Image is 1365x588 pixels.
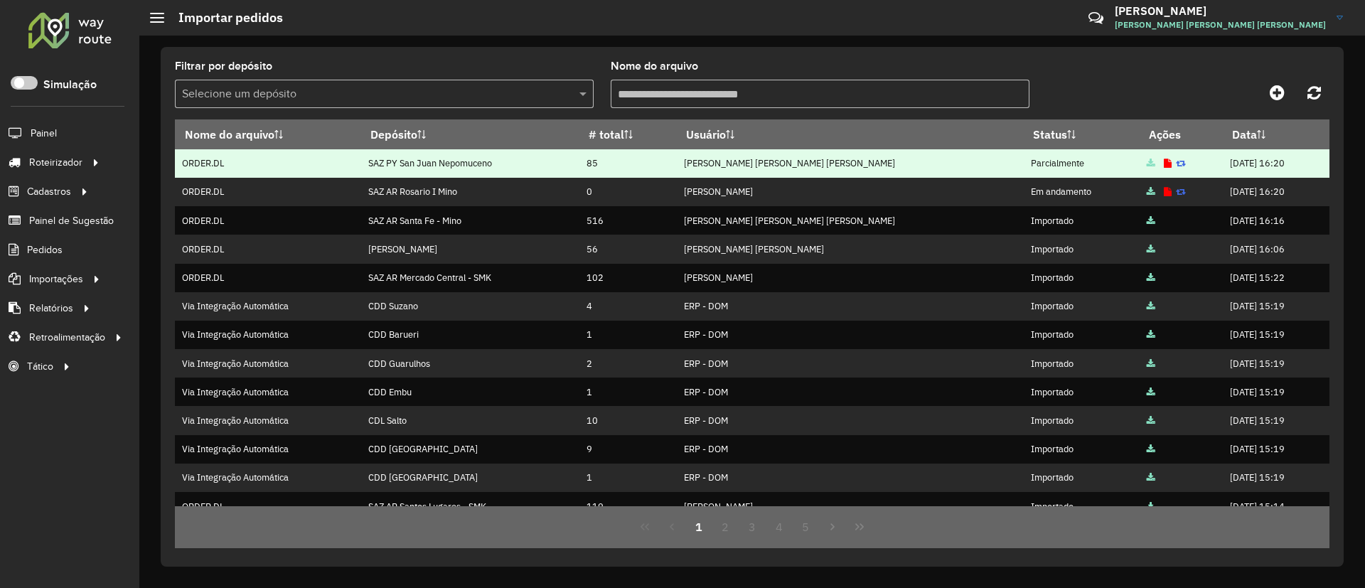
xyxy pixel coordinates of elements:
[677,235,1024,263] td: [PERSON_NAME] [PERSON_NAME]
[1024,235,1140,263] td: Importado
[579,149,677,178] td: 85
[1147,300,1155,312] a: Arquivo completo
[739,513,766,540] button: 3
[175,235,361,263] td: ORDER.DL
[819,513,846,540] button: Next Page
[175,178,361,206] td: ORDER.DL
[31,126,57,141] span: Painel
[175,349,361,378] td: Via Integração Automática
[1176,157,1186,169] a: Reimportar
[677,119,1024,149] th: Usuário
[361,435,579,464] td: CDD [GEOGRAPHIC_DATA]
[1024,149,1140,178] td: Parcialmente
[1222,119,1329,149] th: Data
[175,58,272,75] label: Filtrar por depósito
[27,184,71,199] span: Cadastros
[361,321,579,349] td: CDD Barueri
[1222,321,1329,349] td: [DATE] 15:19
[677,406,1024,434] td: ERP - DOM
[1222,235,1329,263] td: [DATE] 16:06
[29,272,83,287] span: Importações
[677,378,1024,406] td: ERP - DOM
[611,58,698,75] label: Nome do arquivo
[1081,3,1111,33] a: Contato Rápido
[175,435,361,464] td: Via Integração Automática
[579,406,677,434] td: 10
[361,406,579,434] td: CDL Salto
[677,464,1024,492] td: ERP - DOM
[1147,243,1155,255] a: Arquivo completo
[29,213,114,228] span: Painel de Sugestão
[361,178,579,206] td: SAZ AR Rosario I Mino
[1222,492,1329,520] td: [DATE] 15:14
[579,235,677,263] td: 56
[579,206,677,235] td: 516
[361,378,579,406] td: CDD Embu
[579,178,677,206] td: 0
[1115,4,1326,18] h3: [PERSON_NAME]
[361,349,579,378] td: CDD Guarulhos
[1139,119,1222,149] th: Ações
[361,149,579,178] td: SAZ PY San Juan Nepomuceno
[1222,378,1329,406] td: [DATE] 15:19
[579,349,677,378] td: 2
[175,206,361,235] td: ORDER.DL
[1176,186,1186,198] a: Reimportar
[1222,206,1329,235] td: [DATE] 16:16
[1222,264,1329,292] td: [DATE] 15:22
[361,235,579,263] td: [PERSON_NAME]
[175,292,361,321] td: Via Integração Automática
[1147,358,1155,370] a: Arquivo completo
[175,119,361,149] th: Nome do arquivo
[1222,149,1329,178] td: [DATE] 16:20
[29,330,105,345] span: Retroalimentação
[712,513,739,540] button: 2
[164,10,283,26] h2: Importar pedidos
[677,492,1024,520] td: [PERSON_NAME]
[1024,464,1140,492] td: Importado
[1147,415,1155,427] a: Arquivo completo
[579,492,677,520] td: 119
[1222,406,1329,434] td: [DATE] 15:19
[579,464,677,492] td: 1
[1024,119,1140,149] th: Status
[361,264,579,292] td: SAZ AR Mercado Central - SMK
[175,149,361,178] td: ORDER.DL
[677,206,1024,235] td: [PERSON_NAME] [PERSON_NAME] [PERSON_NAME]
[361,206,579,235] td: SAZ AR Santa Fe - Mino
[361,119,579,149] th: Depósito
[677,178,1024,206] td: [PERSON_NAME]
[1147,443,1155,455] a: Arquivo completo
[1024,406,1140,434] td: Importado
[1222,178,1329,206] td: [DATE] 16:20
[1024,492,1140,520] td: Importado
[1147,186,1155,198] a: Arquivo completo
[579,264,677,292] td: 102
[1147,157,1155,169] a: Arquivo completo
[677,292,1024,321] td: ERP - DOM
[361,492,579,520] td: SAZ AR Santos Lugares - SMK
[175,378,361,406] td: Via Integração Automática
[1222,292,1329,321] td: [DATE] 15:19
[175,492,361,520] td: ORDER.DL
[29,301,73,316] span: Relatórios
[846,513,873,540] button: Last Page
[175,321,361,349] td: Via Integração Automática
[1164,186,1172,198] a: Exibir log de erros
[1024,206,1140,235] td: Importado
[1115,18,1326,31] span: [PERSON_NAME] [PERSON_NAME] [PERSON_NAME]
[361,464,579,492] td: CDD [GEOGRAPHIC_DATA]
[1222,464,1329,492] td: [DATE] 15:19
[175,464,361,492] td: Via Integração Automática
[1024,435,1140,464] td: Importado
[1024,321,1140,349] td: Importado
[677,264,1024,292] td: [PERSON_NAME]
[175,264,361,292] td: ORDER.DL
[1147,328,1155,341] a: Arquivo completo
[1147,215,1155,227] a: Arquivo completo
[579,119,677,149] th: # total
[677,435,1024,464] td: ERP - DOM
[766,513,793,540] button: 4
[579,321,677,349] td: 1
[677,149,1024,178] td: [PERSON_NAME] [PERSON_NAME] [PERSON_NAME]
